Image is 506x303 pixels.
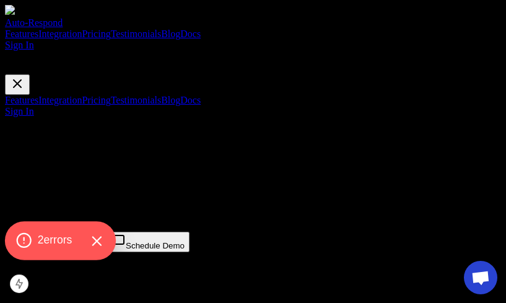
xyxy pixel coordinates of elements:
[5,252,501,263] div: 2.5M+
[5,286,501,297] div: Response Rate
[5,106,34,116] a: Sign In
[38,95,82,105] a: Integration
[5,95,38,105] a: Features
[5,29,38,39] a: Features
[5,5,15,15] img: logo.svg
[5,40,34,50] a: Sign In
[87,211,172,221] span: Yelp Auto Responder
[67,158,89,169] span: AND
[5,240,106,250] a: Start7-DaysFree Trial
[38,29,82,39] a: Integration
[5,274,501,286] div: 100%
[180,95,201,105] a: Docs
[111,29,162,39] a: Testimonials
[161,95,180,105] a: Blog
[111,95,162,105] a: Testimonials
[5,17,501,29] div: Auto-Respond
[180,29,201,39] a: Docs
[20,147,139,157] span: AI-Powered Response Engine
[161,29,180,39] a: Blog
[5,211,501,222] p: Best Thumbtack and that handles leads, follow-ups, AI-generated quotes, and scales your business ...
[5,5,501,29] a: Auto-Respond
[82,29,110,39] a: Pricing
[5,158,67,169] span: THUMBTACK
[82,95,110,105] a: Pricing
[106,232,190,252] button: Schedule Demo
[464,261,497,294] a: Open chat
[5,182,501,198] h1: YELP AUTO RESPONDER
[5,263,501,274] div: Responses Sent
